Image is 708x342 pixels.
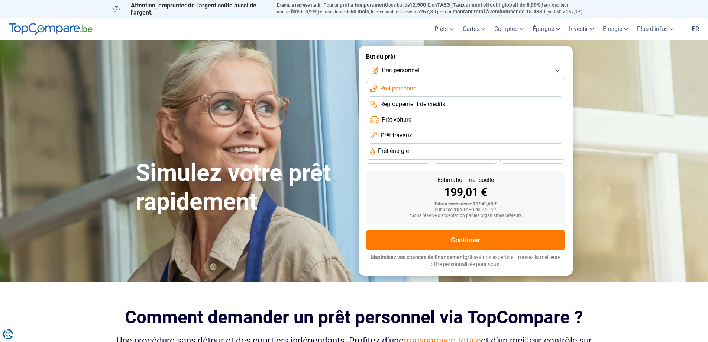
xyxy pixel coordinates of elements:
div: 199,01 € [372,187,559,198]
a: Énergie [598,18,633,40]
div: *Sous réserve d'acceptation par les organismes prêteurs [372,213,559,218]
span: Prêt personnel [382,66,419,74]
a: Cartes [458,18,490,40]
span: Prêt personnel [380,84,418,93]
span: 24 mois [524,156,540,160]
span: 60 mois [350,9,369,15]
div: Sur base d'un TAEG de 7,45 %* [372,207,559,212]
h1: Simulez votre prêt rapidement [136,159,350,216]
div: Total à rembourser: 11 940,60 € [372,202,559,207]
img: TopCompare [9,23,93,35]
span: fixe [291,9,300,15]
span: montant total à rembourser de 15.438 € [453,9,546,15]
span: 30 mois [457,156,473,160]
span: Maximisez vos chances de financement [371,254,465,260]
span: 36 mois [390,156,406,160]
p: Exemple représentatif : Pour un tous but de , un (taux débiteur annuel de 8,99%) et une durée de ... [277,2,595,15]
p: grâce à nos experts et trouvez la meilleure offre personnalisée pour vous. [366,254,565,268]
a: Comptes [490,18,528,40]
button: Continuer [366,230,565,250]
a: Prêts [430,18,458,40]
span: TAEG (Taux annuel effectif global) de 8,99% [437,2,540,8]
span: Regroupement de crédits [380,100,445,108]
span: Prêt voiture [382,116,411,124]
p: Attention, emprunter de l'argent coûte aussi de l'argent. [113,2,268,16]
h2: Comment demander un prêt personnel via TopCompare ? [113,307,595,327]
span: Prêt travaux [381,131,412,140]
span: 257,3 € [420,9,437,15]
span: Prêt énergie [378,147,409,155]
label: But du prêt [366,53,565,60]
a: Épargne [528,18,565,40]
span: 12.500 € [410,2,430,8]
div: Estimation mensuelle [372,177,559,183]
a: fr [688,18,704,40]
a: Plus d'infos [633,18,678,40]
button: Prêt personnel [366,63,565,79]
a: Investir [565,18,598,40]
span: prêt à tempérament [340,2,387,8]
